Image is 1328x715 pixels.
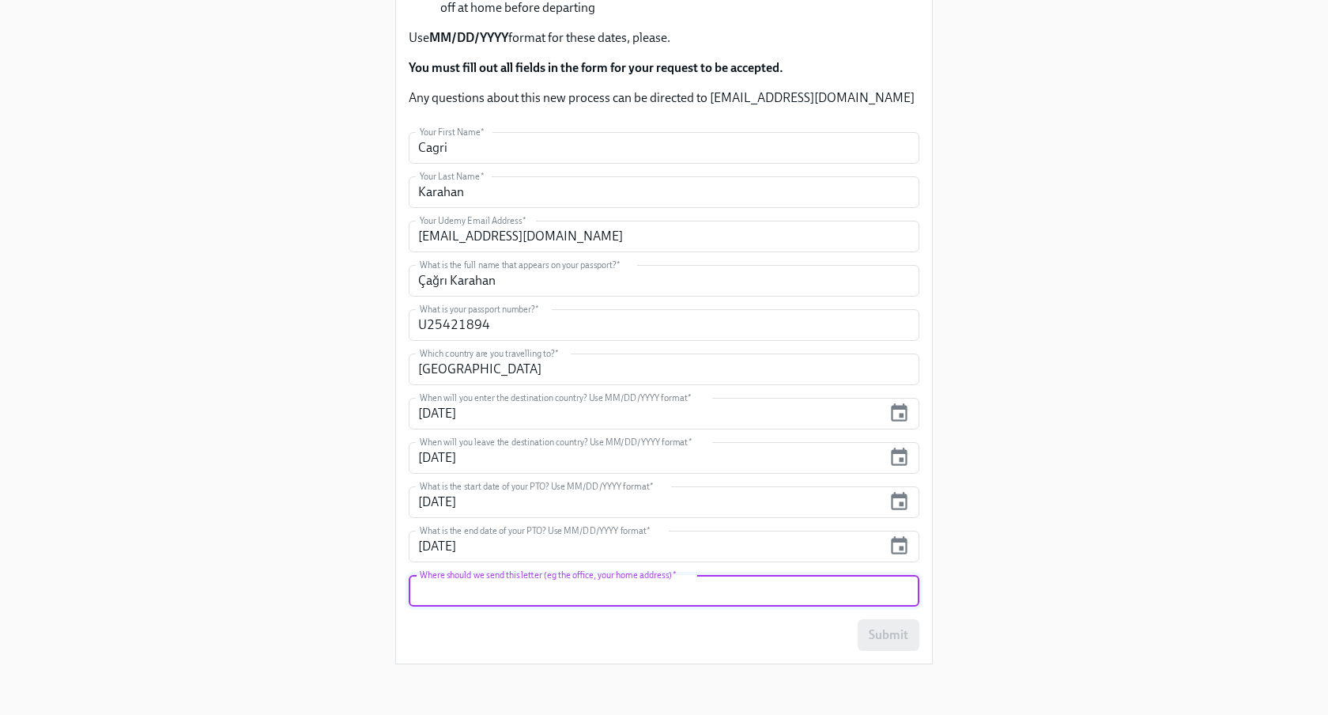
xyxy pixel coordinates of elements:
p: Use format for these dates, please. [409,29,919,47]
input: MM/DD/YYYY [409,398,882,429]
strong: You must fill out all fields in the form for your request to be accepted. [409,60,783,75]
p: Any questions about this new process can be directed to [EMAIL_ADDRESS][DOMAIN_NAME] [409,89,919,107]
input: MM/DD/YYYY [409,531,882,562]
input: MM/DD/YYYY [409,442,882,474]
strong: MM/DD/YYYY [429,30,508,45]
input: MM/DD/YYYY [409,486,882,518]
